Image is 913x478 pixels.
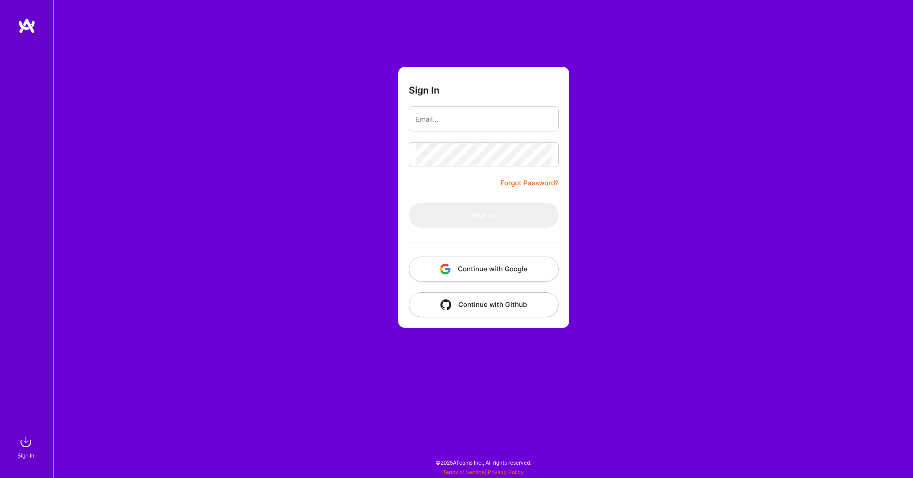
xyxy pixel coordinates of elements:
img: icon [440,264,451,274]
button: Continue with Google [409,257,559,282]
button: Continue with Github [409,292,559,317]
img: icon [440,299,451,310]
a: Terms of Service [443,469,485,475]
a: Forgot Password? [501,178,559,188]
div: Sign In [17,451,34,460]
a: sign inSign In [19,433,35,460]
img: logo [18,18,36,34]
img: sign in [17,433,35,451]
div: © 2025 ATeams Inc., All rights reserved. [53,451,913,474]
span: | [443,469,524,475]
h3: Sign In [409,85,440,96]
input: Email... [416,108,551,131]
a: Privacy Policy [488,469,524,475]
button: Sign In [409,203,559,228]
